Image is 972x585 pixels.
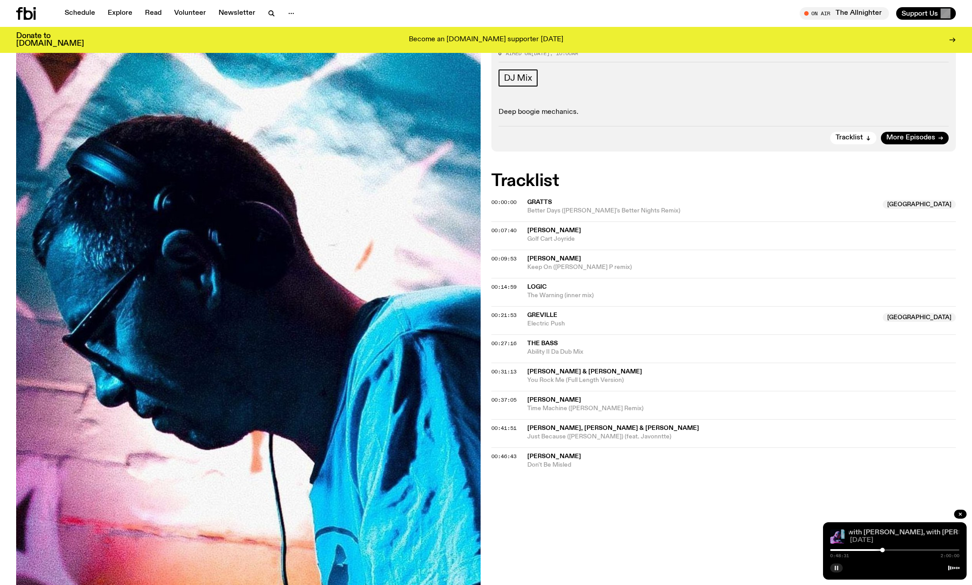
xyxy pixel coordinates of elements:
[491,312,517,319] span: 00:21:53
[491,398,517,403] button: 00:37:05
[59,7,101,20] a: Schedule
[491,255,517,262] span: 00:09:53
[850,537,959,544] span: [DATE]
[16,32,84,48] h3: Donate to [DOMAIN_NAME]
[491,369,517,374] button: 00:31:13
[527,461,956,469] span: Don't Be Misled
[409,36,563,44] p: Become an [DOMAIN_NAME] supporter [DATE]
[102,7,138,20] a: Explore
[491,454,517,459] button: 00:46:43
[491,368,517,375] span: 00:31:13
[169,7,211,20] a: Volunteer
[491,199,517,206] span: 00:00:00
[527,199,552,205] span: Gratts
[527,404,956,413] span: Time Machine ([PERSON_NAME] Remix)
[886,134,935,141] span: More Episodes
[491,200,517,205] button: 00:00:00
[491,396,517,403] span: 00:37:05
[491,426,517,431] button: 00:41:51
[527,235,956,243] span: Golf Cart Joyride
[902,9,938,17] span: Support Us
[491,313,517,318] button: 00:21:53
[491,256,517,261] button: 00:09:53
[941,554,959,558] span: 2:00:00
[491,227,517,234] span: 00:07:40
[527,368,642,375] span: [PERSON_NAME] & [PERSON_NAME]
[527,425,699,431] span: [PERSON_NAME], [PERSON_NAME] & [PERSON_NAME]
[800,7,889,20] button: On AirThe Allnighter
[527,207,877,215] span: Better Days ([PERSON_NAME]'s Better Nights Remix)
[527,453,581,459] span: [PERSON_NAME]
[491,425,517,432] span: 00:41:51
[499,69,538,87] a: DJ Mix
[527,397,581,403] span: [PERSON_NAME]
[527,320,877,328] span: Electric Push
[527,291,956,300] span: The Warning (inner mix)
[883,200,956,209] span: [GEOGRAPHIC_DATA]
[883,313,956,322] span: [GEOGRAPHIC_DATA]
[491,173,956,189] h2: Tracklist
[491,341,517,346] button: 00:27:16
[527,433,956,441] span: Just Because ([PERSON_NAME]) (feat. Javonntte)
[491,340,517,347] span: 00:27:16
[527,376,956,385] span: You Rock Me (Full Length Version)
[830,132,876,144] button: Tracklist
[213,7,261,20] a: Newsletter
[491,283,517,290] span: 00:14:59
[504,73,532,83] span: DJ Mix
[527,227,581,234] span: [PERSON_NAME]
[881,132,949,144] a: More Episodes
[550,50,578,57] span: , 10:00am
[836,134,863,141] span: Tracklist
[527,263,956,272] span: Keep On ([PERSON_NAME] P remix)
[527,312,557,318] span: Greville
[491,228,517,233] button: 00:07:40
[527,284,547,290] span: Logic
[491,285,517,290] button: 00:14:59
[896,7,956,20] button: Support Us
[499,108,949,117] p: Deep boogie mechanics.
[527,256,581,262] span: [PERSON_NAME]
[531,50,550,57] span: [DATE]
[491,453,517,460] span: 00:46:43
[527,340,558,347] span: The Bass
[140,7,167,20] a: Read
[506,50,531,57] span: Aired on
[830,554,849,558] span: 0:48:31
[527,348,956,356] span: Ability II Da Dub Mix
